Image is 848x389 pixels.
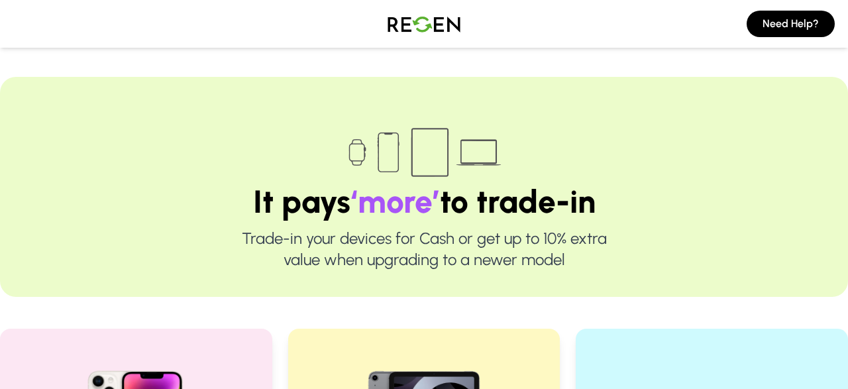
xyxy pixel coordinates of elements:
img: Logo [378,5,470,42]
p: Trade-in your devices for Cash or get up to 10% extra value when upgrading to a newer model [42,228,806,270]
h1: It pays to trade-in [42,186,806,217]
button: Need Help? [747,11,835,37]
span: ‘more’ [350,182,440,221]
img: Trade-in devices [341,119,507,186]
